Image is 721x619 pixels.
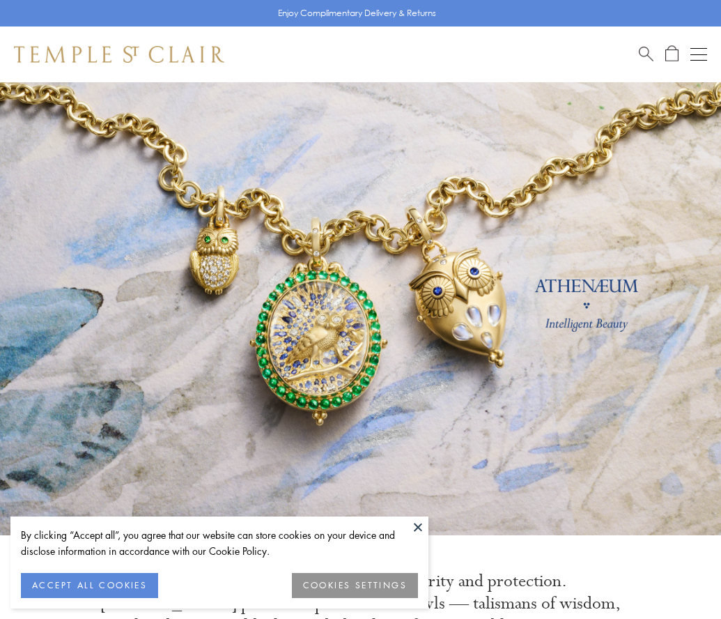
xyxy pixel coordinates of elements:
[639,45,653,63] a: Search
[665,45,679,63] a: Open Shopping Bag
[21,527,418,559] div: By clicking “Accept all”, you agree that our website can store cookies on your device and disclos...
[21,573,158,598] button: ACCEPT ALL COOKIES
[14,46,224,63] img: Temple St. Clair
[292,573,418,598] button: COOKIES SETTINGS
[278,6,436,20] p: Enjoy Complimentary Delivery & Returns
[690,46,707,63] button: Open navigation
